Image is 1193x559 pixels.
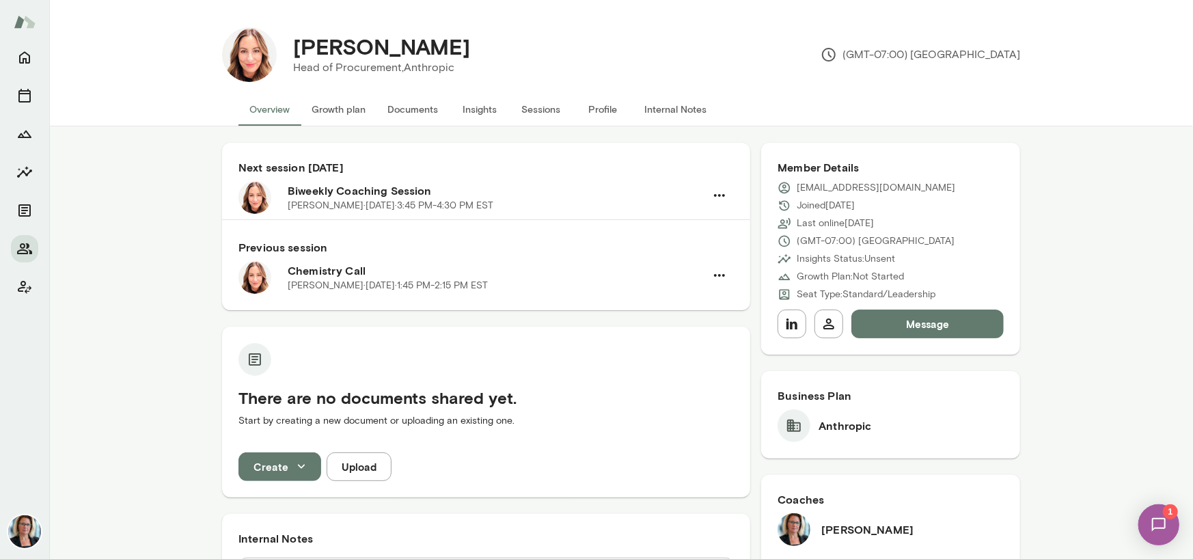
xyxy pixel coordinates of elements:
button: Insights [449,93,510,126]
p: (GMT-07:00) [GEOGRAPHIC_DATA] [821,46,1020,63]
p: Insights Status: Unsent [797,252,895,266]
img: Katie Streu [222,27,277,82]
h6: [PERSON_NAME] [821,521,914,538]
p: Head of Procurement, Anthropic [293,59,470,76]
h6: Member Details [778,159,1004,176]
h6: Chemistry Call [288,262,705,279]
h6: Coaches [778,491,1004,508]
button: Internal Notes [633,93,717,126]
h6: Next session [DATE] [238,159,734,176]
button: Overview [238,93,301,126]
button: Growth plan [301,93,376,126]
p: Joined [DATE] [797,199,855,213]
button: Documents [376,93,449,126]
p: Start by creating a new document or uploading an existing one. [238,414,734,428]
h6: Anthropic [819,418,871,434]
button: Members [11,235,38,262]
button: Profile [572,93,633,126]
img: Jennifer Alvarez [778,513,810,546]
h5: There are no documents shared yet. [238,387,734,409]
button: Sessions [510,93,572,126]
p: [EMAIL_ADDRESS][DOMAIN_NAME] [797,181,955,195]
p: Seat Type: Standard/Leadership [797,288,935,301]
button: Message [851,310,1004,338]
h6: Previous session [238,239,734,256]
img: Jennifer Alvarez [8,515,41,548]
button: Sessions [11,82,38,109]
p: [PERSON_NAME] · [DATE] · 1:45 PM-2:15 PM EST [288,279,488,292]
p: Growth Plan: Not Started [797,270,904,284]
p: Last online [DATE] [797,217,874,230]
h6: Internal Notes [238,530,734,547]
p: [PERSON_NAME] · [DATE] · 3:45 PM-4:30 PM EST [288,199,493,213]
button: Client app [11,273,38,301]
button: Documents [11,197,38,224]
h4: [PERSON_NAME] [293,33,470,59]
button: Upload [327,452,392,481]
button: Create [238,452,321,481]
h6: Business Plan [778,387,1004,404]
button: Home [11,44,38,71]
p: (GMT-07:00) [GEOGRAPHIC_DATA] [797,234,955,248]
img: Mento [14,9,36,35]
button: Growth Plan [11,120,38,148]
h6: Biweekly Coaching Session [288,182,705,199]
button: Insights [11,159,38,186]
